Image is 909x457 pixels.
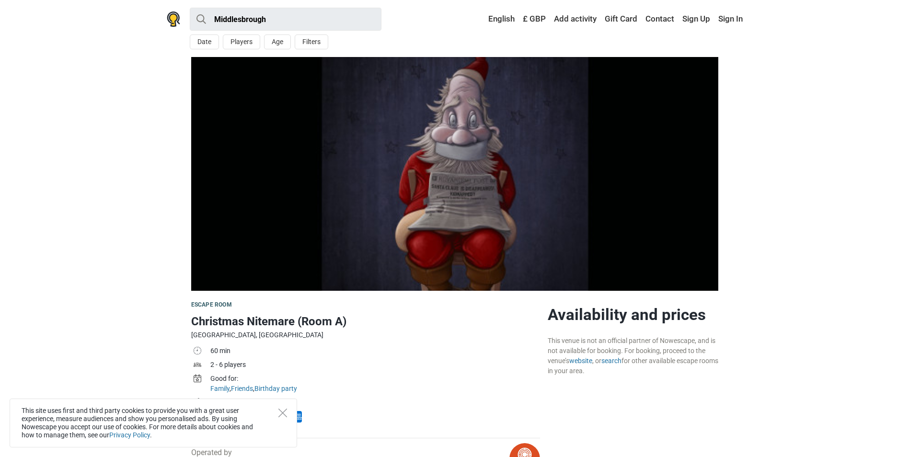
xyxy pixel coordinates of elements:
div: Good for: [210,374,540,384]
a: Privacy Policy [109,431,150,439]
a: English [479,11,517,28]
a: website [569,357,592,365]
h1: Christmas Nitemare (Room A) [191,313,540,330]
a: Birthday party [254,385,297,392]
td: 60 min [210,345,540,359]
td: , , [210,373,540,396]
a: Sign Up [680,11,713,28]
a: search [601,357,621,365]
img: English [482,16,488,23]
span: Escape room [191,301,232,308]
button: Close [278,409,287,417]
a: Family [210,385,230,392]
button: Date [190,34,219,49]
button: Age [264,34,291,49]
a: Contact [643,11,677,28]
div: This venue is not an official partner of Nowescape, and is not available for booking. For booking... [548,336,718,376]
img: Christmas Nitemare (Room A) photo 1 [191,57,718,291]
a: Gift Card [602,11,640,28]
a: Friends [231,385,253,392]
button: Filters [295,34,328,49]
div: This site uses first and third party cookies to provide you with a great user experience, measure... [10,399,297,447]
button: Players [223,34,260,49]
a: Add activity [552,11,599,28]
td: 2 - 6 players [210,359,540,373]
a: Sign In [716,11,743,28]
div: [GEOGRAPHIC_DATA], [GEOGRAPHIC_DATA] [191,330,540,340]
img: Nowescape logo [167,11,180,27]
input: try “London” [190,8,381,31]
div: Pay on arrival, or pay online [210,397,540,407]
h2: Availability and prices [548,305,718,324]
a: £ GBP [520,11,548,28]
